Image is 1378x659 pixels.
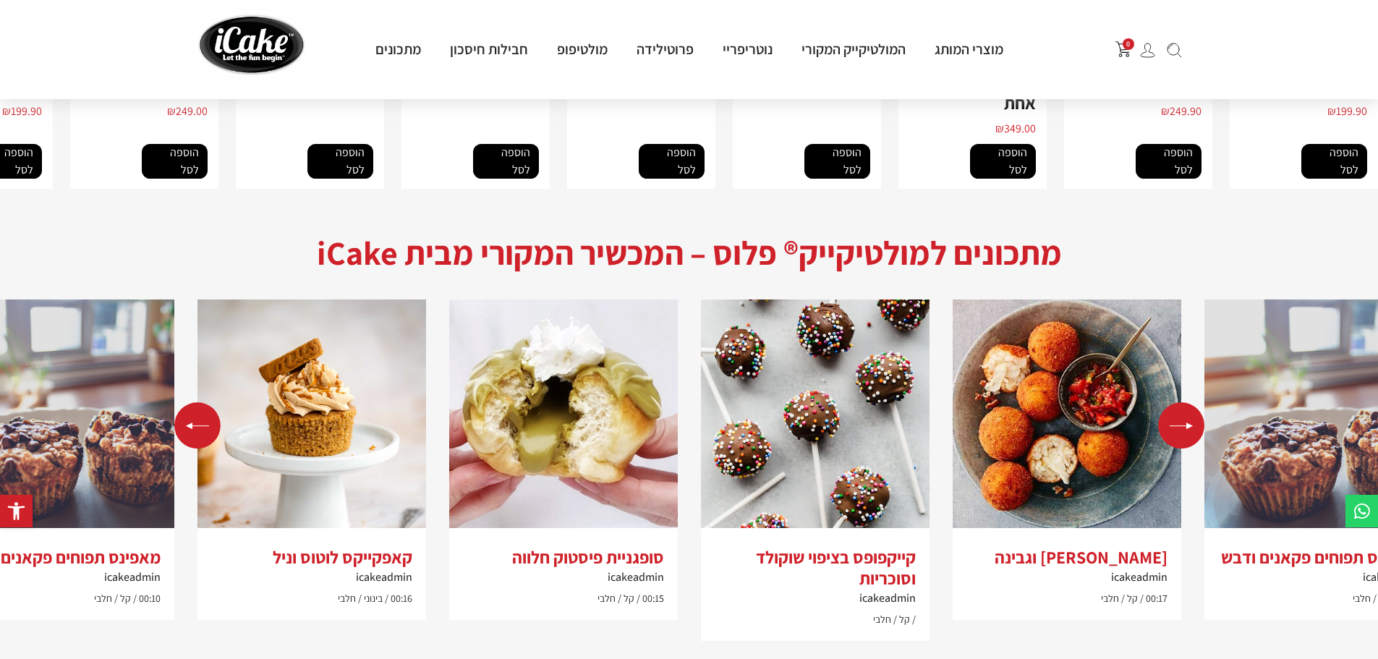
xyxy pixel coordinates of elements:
[167,103,176,119] span: ₪
[142,144,208,179] a: להוסיף את "פרוטילידה – מכונת גלידה / סורבה ביתית" לסל הקניות
[435,40,543,59] a: חבילות חיסכון
[463,570,664,584] h6: icakeadmin
[637,592,664,605] span: 00:15
[1161,103,1202,119] bdi: 249.90
[1327,103,1336,119] span: ₪
[211,547,412,568] h3: קאפקייקס לוטוס וניל
[174,402,221,448] div: Previous slide
[715,547,916,589] h3: קייקפופס בציפוי שוקולד וסוכריות
[953,299,1181,528] img: arancini_balls-db2b1df.jpg
[1115,41,1131,57] button: פתח עגלת קניות צדדית
[1136,144,1202,179] a: להוסיף את "מולטי פופ דגם שלישיה" לסל הקניות
[1301,144,1367,179] a: להוסיף את "מולטי פופ דגם זוגי" לסל הקניות
[197,516,426,620] a: קאפקייקס לוטוס ונילicakeadmin00:16 בינוני חלבי
[622,40,708,59] a: פרוטילידה
[2,103,11,119] span: ₪
[473,144,539,179] a: להוסיף את "פלטה עגולה חלקה" לסל הקניות
[618,592,634,605] span: קל
[953,299,1181,620] div: 1 / 5
[2,103,42,119] bdi: 199.90
[701,299,930,528] img: chocolate-cake-pops-recipe-620x860-1.jpg
[94,592,112,605] span: חלבי
[133,592,161,605] span: 00:10
[966,547,1168,568] h3: [PERSON_NAME] וגבינה
[1353,592,1371,605] span: חלבי
[1158,402,1204,448] div: Next slide
[385,592,412,605] span: 00:16
[174,227,1204,278] h2: מתכונים למולטיקייק® פלוס – המכשיר המקורי מבית iCake
[970,144,1036,179] a: להוסיף את "נוטריפריי® המקורי (Nutrifry) – טיגון בריא בכף שמן אחת" לסל הקניות
[953,516,1181,620] a: [PERSON_NAME] וגבינהicakeadmin00:17 קל חלבי
[873,613,891,626] span: חלבי
[966,570,1168,584] h6: icakeadmin
[197,299,426,528] img: Biscoff_Cupcakes-1-2-e1649158511980.jpg
[701,516,930,641] a: קייקפופס בציפוי שוקולד וסוכריותicakeadmin קל חלבי
[787,40,920,59] a: המולטיקייק המקורי
[715,591,916,605] h6: icakeadmin
[995,121,1004,136] span: ₪
[463,547,664,568] h3: סופגניית פיסטוק חלווה
[211,570,412,584] h6: icakeadmin
[114,592,131,605] span: קל
[1327,103,1367,119] bdi: 199.90
[708,40,787,59] a: נוטריפריי
[449,299,678,620] div: 3 / 5
[449,299,678,528] img: 177-15wknimuzs743t4vrqbhsi1k8w1o680j.jpg
[361,40,435,59] a: מתכונים
[1123,38,1134,50] span: 0
[1140,592,1168,605] span: 00:17
[307,144,373,179] a: להוסיף את "פלטה צליה וטוסט" לסל הקניות
[1115,41,1131,57] img: shopping-cart.png
[920,40,1018,59] a: מוצרי המותג
[358,592,383,605] span: בינוני
[1121,592,1138,605] span: קל
[197,299,426,620] div: 4 / 5
[597,592,616,605] span: חלבי
[701,299,930,641] div: 2 / 5
[1161,103,1170,119] span: ₪
[893,613,910,626] span: קל
[804,144,870,179] a: להוסיף את "פלטה לבראוניז" לסל הקניות
[1101,592,1119,605] span: חלבי
[639,144,705,179] a: להוסיף את "פלטה להכנת מאפים משולשים" לסל הקניות
[995,121,1036,136] bdi: 349.00
[167,103,208,119] bdi: 249.00
[449,516,678,620] a: סופגניית פיסטוק חלווהicakeadmin00:15 קל חלבי
[543,40,622,59] a: מולטיפופ
[338,592,356,605] span: חלבי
